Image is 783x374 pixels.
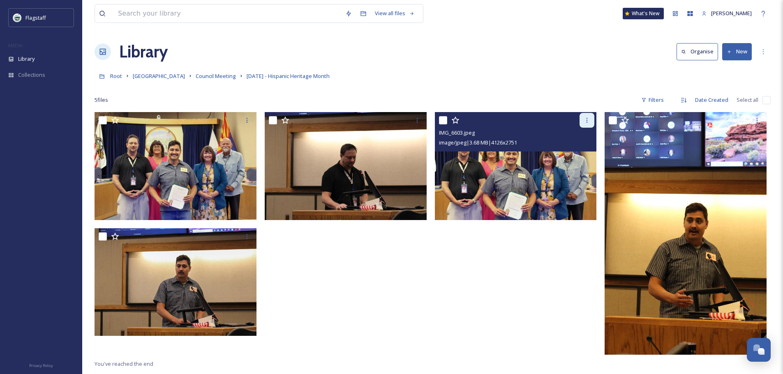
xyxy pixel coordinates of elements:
[711,9,752,17] span: [PERSON_NAME]
[439,139,517,146] span: image/jpeg | 3.68 MB | 4126 x 2751
[623,8,664,19] a: What's New
[637,92,668,108] div: Filters
[18,71,45,79] span: Collections
[698,5,756,21] a: [PERSON_NAME]
[722,43,752,60] button: New
[439,129,475,136] span: IMG_6603.jpeg
[95,360,153,367] span: You've reached the end
[110,72,122,80] span: Root
[605,112,767,355] img: IMG_6607.jpeg
[677,43,722,60] a: Organise
[25,14,46,21] span: Flagstaff
[247,72,330,80] span: [DATE] - Hispanic Heritage Month
[110,71,122,81] a: Root
[133,71,185,81] a: [GEOGRAPHIC_DATA]
[677,43,718,60] button: Organise
[747,338,771,362] button: Open Chat
[29,363,53,368] span: Privacy Policy
[691,92,732,108] div: Date Created
[8,42,23,48] span: MEDIA
[95,228,256,336] img: IMG_6612.jpeg
[247,71,330,81] a: [DATE] - Hispanic Heritage Month
[29,360,53,370] a: Privacy Policy
[18,55,35,63] span: Library
[371,5,419,21] a: View all files
[133,72,185,80] span: [GEOGRAPHIC_DATA]
[196,72,236,80] span: Council Meeting
[95,96,108,104] span: 5 file s
[196,71,236,81] a: Council Meeting
[95,112,256,220] img: IMG_6602.jpeg
[114,5,341,23] input: Search your library
[737,96,758,104] span: Select all
[435,112,597,220] img: IMG_6603.jpeg
[13,14,21,22] img: images%20%282%29.jpeg
[119,39,168,64] a: Library
[265,112,427,220] img: IMG_6601.jpeg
